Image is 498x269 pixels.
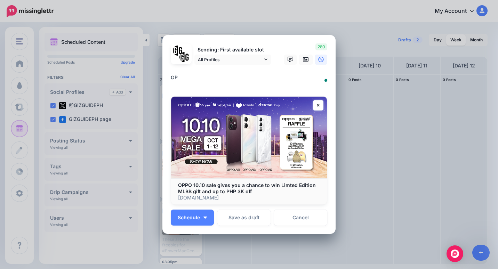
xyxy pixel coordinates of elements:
[178,195,320,201] p: [DOMAIN_NAME]
[203,217,207,219] img: arrow-down-white.png
[198,56,263,63] span: All Profiles
[194,55,271,65] a: All Profiles
[171,210,214,226] button: Schedule
[179,52,190,62] img: JT5sWCfR-79925.png
[171,97,327,178] img: OPPO 10.10 sale gives you a chance to win Limted Edition MLBB gift and up to PHP 3K off
[178,215,200,220] span: Schedule
[447,245,463,262] div: Open Intercom Messenger
[173,46,183,56] img: 353459792_649996473822713_4483302954317148903_n-bsa138318.png
[217,210,271,226] button: Save as draft
[178,182,316,194] b: OPPO 10.10 sale gives you a chance to win Limted Edition MLBB gift and up to PHP 3K off
[171,73,331,82] div: OP
[274,210,327,226] a: Cancel
[315,43,327,50] span: 280
[194,46,271,54] p: Sending: First available slot
[171,73,331,87] textarea: To enrich screen reader interactions, please activate Accessibility in Grammarly extension settings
